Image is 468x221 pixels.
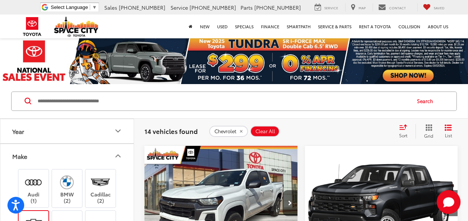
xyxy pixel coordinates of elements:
a: Finance [257,15,283,38]
a: Used [213,15,231,38]
a: Home [185,15,196,38]
svg: Start Chat [437,190,461,214]
span: Contact [389,5,406,10]
span: [PHONE_NUMBER] [119,4,165,11]
span: Parts [241,4,253,11]
a: Specials [231,15,257,38]
span: Sales [104,4,117,11]
a: About Us [424,15,452,38]
span: Clear All [255,128,275,134]
a: Select Language​ [51,4,97,10]
button: MakeMake [0,144,134,168]
button: remove Chevrolet [209,126,248,137]
span: Service [324,5,338,10]
span: Service [171,4,188,11]
span: 14 vehicles found [144,126,198,135]
button: Select sort value [395,124,416,139]
span: Map [359,5,366,10]
img: Space City Toyota [54,16,99,37]
button: Grid View [416,124,439,139]
span: Select Language [51,4,88,10]
span: Chevrolet [214,128,236,134]
span: Sort [399,132,407,138]
div: Make [114,151,122,160]
label: BMW (2) [52,173,82,204]
img: Toyota [18,15,46,39]
span: List [445,132,452,138]
a: Rent a Toyota [355,15,395,38]
a: Service & Parts [314,15,355,38]
span: Grid [424,132,433,139]
a: Service [309,3,344,12]
button: Next image [283,190,297,216]
div: Year [12,128,24,135]
label: Cadillac (2) [86,173,116,204]
span: ▼ [92,4,97,10]
a: Collision [395,15,424,38]
img: Space City Toyota in Humble, TX) [57,173,77,191]
a: New [196,15,213,38]
span: Saved [434,5,445,10]
img: Space City Toyota in Humble, TX) [23,173,44,191]
div: Make [12,153,27,160]
input: Search by Make, Model, or Keyword [37,92,410,110]
a: Contact [373,3,411,12]
button: Search [410,92,444,111]
span: [PHONE_NUMBER] [254,4,301,11]
button: YearYear [0,119,134,143]
a: Map [345,3,371,12]
label: Audi (1) [19,173,49,204]
img: Space City Toyota in Humble, TX) [90,173,111,191]
button: List View [439,124,458,139]
div: Year [114,126,122,135]
span: [PHONE_NUMBER] [190,4,236,11]
button: Clear All [250,126,280,137]
a: SmartPath [283,15,314,38]
button: Toggle Chat Window [437,190,461,214]
a: My Saved Vehicles [417,3,450,12]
